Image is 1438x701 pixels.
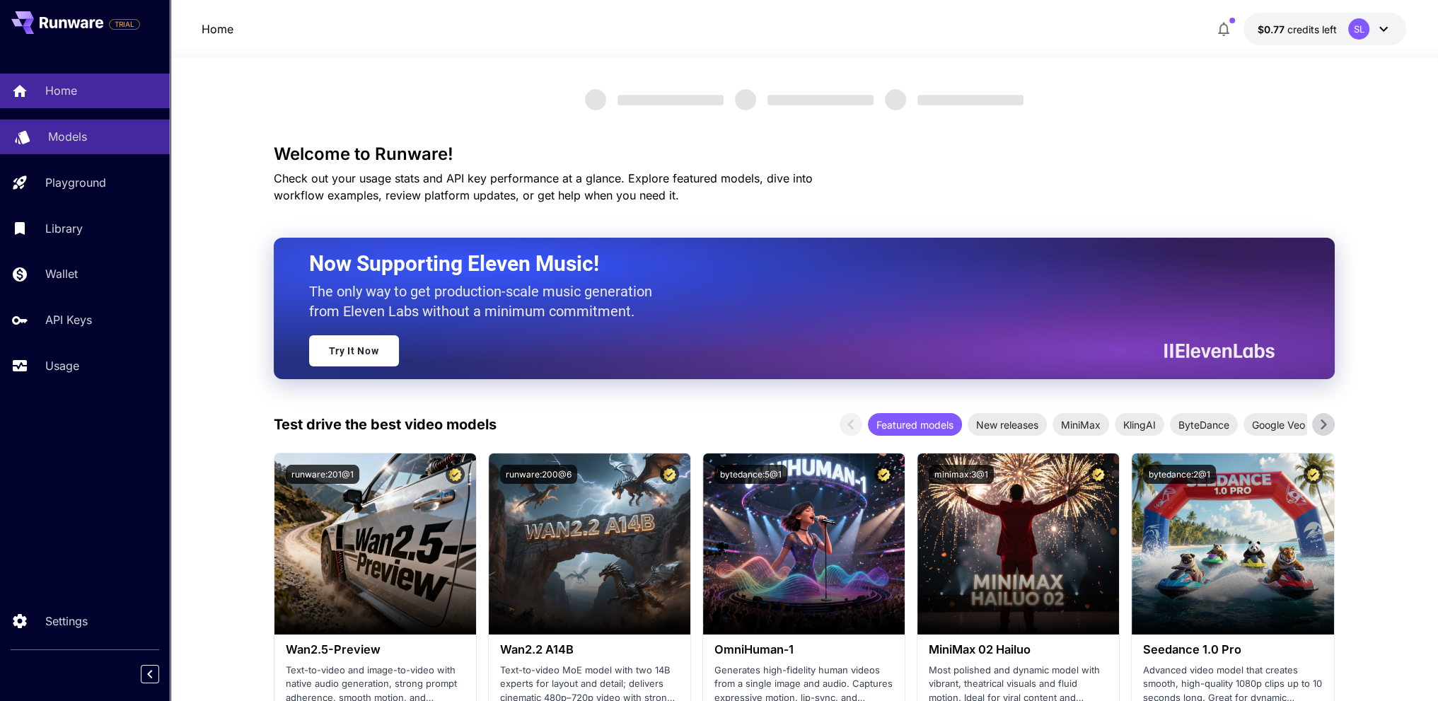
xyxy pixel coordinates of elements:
button: bytedance:5@1 [714,465,787,484]
div: Featured models [868,413,962,436]
div: $0.7732 [1258,22,1337,37]
a: Home [202,21,233,37]
img: alt [274,453,476,635]
button: runware:201@1 [286,465,359,484]
button: $0.7732SL [1243,13,1406,45]
span: MiniMax [1053,417,1109,432]
a: Try It Now [309,335,399,366]
h2: Now Supporting Eleven Music! [309,250,1264,277]
h3: Welcome to Runware! [274,144,1335,164]
button: runware:200@6 [500,465,577,484]
p: API Keys [45,311,92,328]
span: New releases [968,417,1047,432]
h3: MiniMax 02 Hailuo [929,643,1108,656]
span: credits left [1287,23,1337,35]
h3: Wan2.5-Preview [286,643,465,656]
div: KlingAI [1115,413,1164,436]
div: New releases [968,413,1047,436]
p: Models [48,128,87,145]
p: Library [45,220,83,237]
p: The only way to get production-scale music generation from Eleven Labs without a minimum commitment. [309,282,663,321]
p: Home [45,82,77,99]
img: alt [489,453,690,635]
p: Settings [45,613,88,630]
div: Collapse sidebar [151,661,170,687]
p: Test drive the best video models [274,414,497,435]
span: $0.77 [1258,23,1287,35]
img: alt [1132,453,1333,635]
button: Certified Model – Vetted for best performance and includes a commercial license. [446,465,465,484]
button: Collapse sidebar [141,665,159,683]
button: Certified Model – Vetted for best performance and includes a commercial license. [660,465,679,484]
img: alt [703,453,905,635]
button: minimax:3@1 [929,465,994,484]
h3: Wan2.2 A14B [500,643,679,656]
button: Certified Model – Vetted for best performance and includes a commercial license. [1304,465,1323,484]
span: ByteDance [1170,417,1238,432]
div: ByteDance [1170,413,1238,436]
span: TRIAL [110,19,139,30]
button: bytedance:2@1 [1143,465,1216,484]
h3: Seedance 1.0 Pro [1143,643,1322,656]
div: Google Veo [1243,413,1314,436]
button: Certified Model – Vetted for best performance and includes a commercial license. [1089,465,1108,484]
nav: breadcrumb [202,21,233,37]
div: MiniMax [1053,413,1109,436]
div: SL [1348,18,1369,40]
p: Playground [45,174,106,191]
span: Check out your usage stats and API key performance at a glance. Explore featured models, dive int... [274,171,813,202]
span: Add your payment card to enable full platform functionality. [109,16,140,33]
span: Featured models [868,417,962,432]
img: alt [917,453,1119,635]
p: Usage [45,357,79,374]
p: Wallet [45,265,78,282]
span: Google Veo [1243,417,1314,432]
h3: OmniHuman‑1 [714,643,893,656]
span: KlingAI [1115,417,1164,432]
button: Certified Model – Vetted for best performance and includes a commercial license. [874,465,893,484]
